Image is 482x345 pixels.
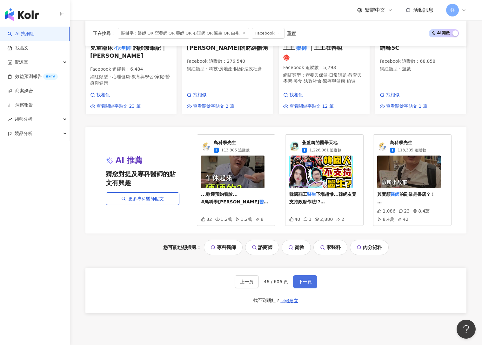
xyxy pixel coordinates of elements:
[377,192,391,197] span: 其實顧
[90,74,172,86] p: 網紅類型 ：
[303,217,311,222] div: 1
[308,44,343,51] span: ｜土土在幹嘛
[398,147,426,153] span: 113,385 追蹤數
[298,279,312,284] span: 下一頁
[293,79,302,84] span: 美食
[187,44,268,51] span: [PERSON_NAME]的財經皓角
[413,208,430,214] div: 8.4萬
[305,73,328,78] span: 營養與保健
[204,240,243,255] a: 專科醫師
[131,74,154,79] span: 教育與學習
[289,192,358,212] span: 下場超慘...韓網友竟支持政府作法!? ft.@KarenPresents【韓國罷工
[289,217,300,222] div: 40
[244,66,262,71] span: 法政社會
[377,208,395,214] div: 1,086
[201,140,271,153] a: KOL Avatar鳥科學先生113,385 追蹤數
[90,74,170,86] span: 醫療與健康
[283,92,334,98] a: 找相似
[386,103,427,110] span: 查看關鍵字貼文 1 筆
[85,240,466,255] div: 您可能也想搜尋：
[289,140,359,153] a: KOL Avatar蒼藍鴿的醫學天地1,226,061 追蹤數
[280,296,298,306] button: 回報建立
[130,74,131,79] span: ·
[234,66,243,71] span: 財經
[377,141,387,151] img: KOL Avatar
[8,88,33,94] a: 商案媒合
[154,74,155,79] span: ·
[386,92,399,98] span: 找相似
[201,141,211,151] img: KOL Avatar
[283,72,365,85] p: 網紅類型 ：
[219,66,232,71] span: 房地產
[329,73,347,78] span: 日常話題
[391,192,399,197] mark: 醫師
[307,192,316,197] mark: 醫生
[252,28,285,39] span: Facebook
[93,31,115,36] span: 正在搜尋 ：
[413,7,433,13] span: 活動訊息
[8,45,29,51] a: 找貼文
[457,320,476,339] iframe: Help Scout Beacon - Open
[235,275,259,288] button: 上一頁
[90,92,141,98] a: 找相似
[201,217,212,222] div: 82
[253,297,280,304] div: 找不到網紅？
[164,74,165,79] span: ·
[289,141,299,151] img: KOL Avatar
[380,66,462,72] p: 網紅類型 ：
[283,65,365,71] p: Facebook 追蹤數 ： 5,793
[380,92,427,98] a: 找相似
[106,192,179,205] a: 更多專科醫師貼文
[282,240,311,255] a: 衛教
[193,92,206,98] span: 找相似
[290,103,334,110] span: 查看關鍵字貼文 12 筆
[106,169,179,187] span: 猜您對提及專科醫師的貼文有興趣
[15,126,32,141] span: 競品分析
[218,66,219,71] span: ·
[245,240,279,255] a: 諮商師
[118,28,249,39] span: 關鍵字：醫師 OR 營養師 OR 藥師 OR 心理師 OR 醫生 OR 白袍
[402,66,411,71] span: 遊戲
[280,298,298,303] span: 回報建立
[8,31,34,37] a: searchAI 找網紅
[310,147,342,153] span: 1,226,061 追蹤數
[5,8,39,21] img: logo
[380,58,462,65] p: Facebook 追蹤數 ： 68,858
[232,66,234,71] span: ·
[15,112,32,126] span: 趨勢分析
[235,217,252,222] div: 1.2萬
[97,103,141,110] span: 查看關鍵字貼文 23 筆
[155,74,164,79] span: 家庭
[377,192,436,212] span: 的副業是書店？！ #鳥科學[PERSON_NAME]
[398,217,409,222] div: 42
[97,92,110,98] span: 找相似
[289,156,353,188] img: 韓國罷工醫生下場超慘...韓網友竟支持政府作法!? ft.@KarenPresents
[116,155,142,166] span: AI 推薦
[283,44,295,51] span: 土土
[259,199,268,204] mark: 醫師
[287,31,296,36] div: 重置
[193,103,234,110] span: 查看關鍵字貼文 2 筆
[90,66,172,73] p: Facebook 追蹤數 ： 6,484
[377,217,394,222] div: 8.4萬
[304,79,322,84] span: 法政社會
[8,117,12,122] span: rise
[390,140,426,146] span: 鳥科學先生
[255,217,264,222] div: 8
[221,147,250,153] span: 113,385 追蹤數
[240,279,253,284] span: 上一頁
[377,140,447,153] a: KOL Avatar鳥科學先生113,385 追蹤數
[293,275,317,288] button: 下一頁
[302,79,304,84] span: ·
[209,66,218,71] span: 科技
[8,102,33,108] a: 洞察報告
[347,79,356,84] span: 旅遊
[398,208,410,214] div: 23
[15,55,28,69] span: 資源庫
[350,240,389,255] a: 內分泌科
[380,44,399,51] span: 錒峰5C
[243,66,244,71] span: ·
[289,192,307,197] span: 韓國罷工
[187,92,234,98] a: 找相似
[290,92,303,98] span: 找相似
